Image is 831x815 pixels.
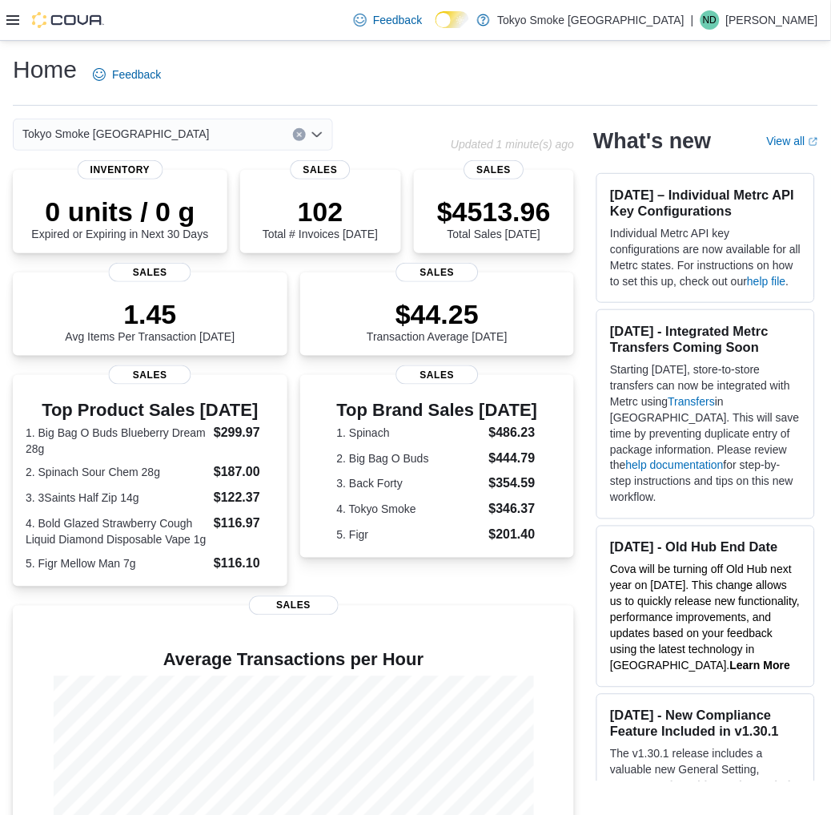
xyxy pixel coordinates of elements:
span: Tokyo Smoke [GEOGRAPHIC_DATA] [22,124,210,143]
dd: $116.10 [214,555,275,574]
h3: Top Product Sales [DATE] [26,401,275,420]
p: [PERSON_NAME] [726,10,818,30]
h3: [DATE] - New Compliance Feature Included in v1.30.1 [610,708,801,740]
a: View allExternal link [767,135,818,147]
p: $4513.96 [437,196,551,228]
button: Clear input [293,128,306,141]
a: Feedback [86,59,167,91]
dd: $486.23 [489,423,538,442]
a: Transfers [668,395,716,408]
p: 0 units / 0 g [31,196,208,228]
span: Sales [109,263,191,282]
dd: $346.37 [489,500,538,519]
dt: 5. Figr [337,527,483,543]
h3: [DATE] - Old Hub End Date [610,539,801,555]
h2: What's new [593,128,711,154]
span: Sales [249,596,339,615]
dt: 2. Big Bag O Buds [337,450,483,466]
span: Inventory [78,160,163,180]
dt: 5. Figr Mellow Man 7g [26,556,207,572]
span: Sales [396,263,479,282]
span: Sales [291,160,351,180]
span: Sales [396,365,479,385]
input: Dark Mode [436,11,469,28]
div: Transaction Average [DATE] [367,298,508,343]
span: Sales [109,365,191,385]
p: Updated 1 minute(s) ago [451,138,574,151]
dt: 3. 3Saints Half Zip 14g [26,490,207,506]
span: Dark Mode [436,28,436,29]
a: Learn More [730,660,790,672]
dt: 4. Tokyo Smoke [337,502,483,518]
p: 1.45 [65,298,235,330]
h4: Average Transactions per Hour [26,651,561,670]
dt: 1. Spinach [337,425,483,441]
dd: $201.40 [489,526,538,545]
div: Avg Items Per Transaction [DATE] [65,298,235,343]
dd: $299.97 [214,423,275,442]
dt: 2. Spinach Sour Chem 28g [26,465,207,481]
div: Nemi Dane Lopez-Vito [701,10,720,30]
a: help file [748,275,786,288]
img: Cova [32,12,104,28]
a: Feedback [347,4,428,36]
div: Total # Invoices [DATE] [263,196,378,240]
dt: 1. Big Bag O Buds Blueberry Dream 28g [26,425,207,457]
h3: Top Brand Sales [DATE] [337,401,538,420]
button: Open list of options [311,128,323,141]
a: help documentation [626,459,724,472]
dt: 4. Bold Glazed Strawberry Cough Liquid Diamond Disposable Vape 1g [26,516,207,548]
span: Cova will be turning off Old Hub next year on [DATE]. This change allows us to quickly release ne... [610,563,800,672]
dt: 3. Back Forty [337,476,483,492]
div: Total Sales [DATE] [437,196,551,240]
dd: $187.00 [214,463,275,482]
p: | [691,10,694,30]
dd: $116.97 [214,514,275,534]
p: Individual Metrc API key configurations are now available for all Metrc states. For instructions ... [610,225,801,289]
span: ND [703,10,717,30]
p: 102 [263,196,378,228]
p: $44.25 [367,298,508,330]
dd: $444.79 [489,449,538,468]
p: Starting [DATE], store-to-store transfers can now be integrated with Metrc using in [GEOGRAPHIC_D... [610,361,801,506]
dd: $354.59 [489,474,538,494]
dd: $122.37 [214,489,275,508]
h3: [DATE] – Individual Metrc API Key Configurations [610,187,801,219]
h3: [DATE] - Integrated Metrc Transfers Coming Soon [610,323,801,355]
span: Feedback [373,12,422,28]
strong: Prevent Sales with Purchase Limit Warning [610,780,795,809]
div: Expired or Expiring in Next 30 Days [31,196,208,240]
p: Tokyo Smoke [GEOGRAPHIC_DATA] [498,10,685,30]
span: Feedback [112,67,161,83]
svg: External link [809,137,818,147]
span: Sales [464,160,524,180]
h1: Home [13,54,77,86]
